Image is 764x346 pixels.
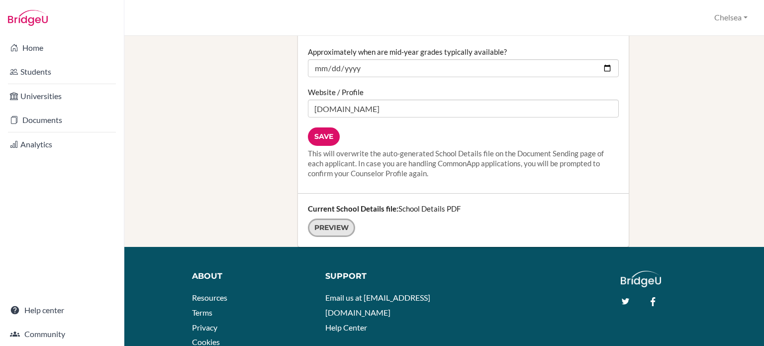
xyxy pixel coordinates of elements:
a: Resources [192,293,227,302]
div: About [192,271,311,282]
a: Documents [2,110,122,130]
a: Privacy [192,323,217,332]
label: Approximately when are mid-year grades typically available? [308,47,507,57]
input: Save [308,127,340,146]
a: Students [2,62,122,82]
div: This will overwrite the auto-generated School Details file on the Document Sending page of each a... [308,148,619,178]
button: Chelsea [710,8,752,27]
strong: Current School Details file: [308,204,398,213]
div: Support [325,271,436,282]
div: School Details PDF [298,194,629,247]
img: logo_white@2x-f4f0deed5e89b7ecb1c2cc34c3e3d731f90f0f143d5ea2071677605dd97b5244.png [621,271,661,287]
img: Bridge-U [8,10,48,26]
a: Help center [2,300,122,320]
a: Universities [2,86,122,106]
a: Community [2,324,122,344]
a: Analytics [2,134,122,154]
label: Website / Profile [308,87,364,97]
a: Email us at [EMAIL_ADDRESS][DOMAIN_NAME] [325,293,430,317]
a: Preview [308,219,355,237]
a: Home [2,38,122,58]
a: Help Center [325,323,367,332]
a: Terms [192,308,212,317]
